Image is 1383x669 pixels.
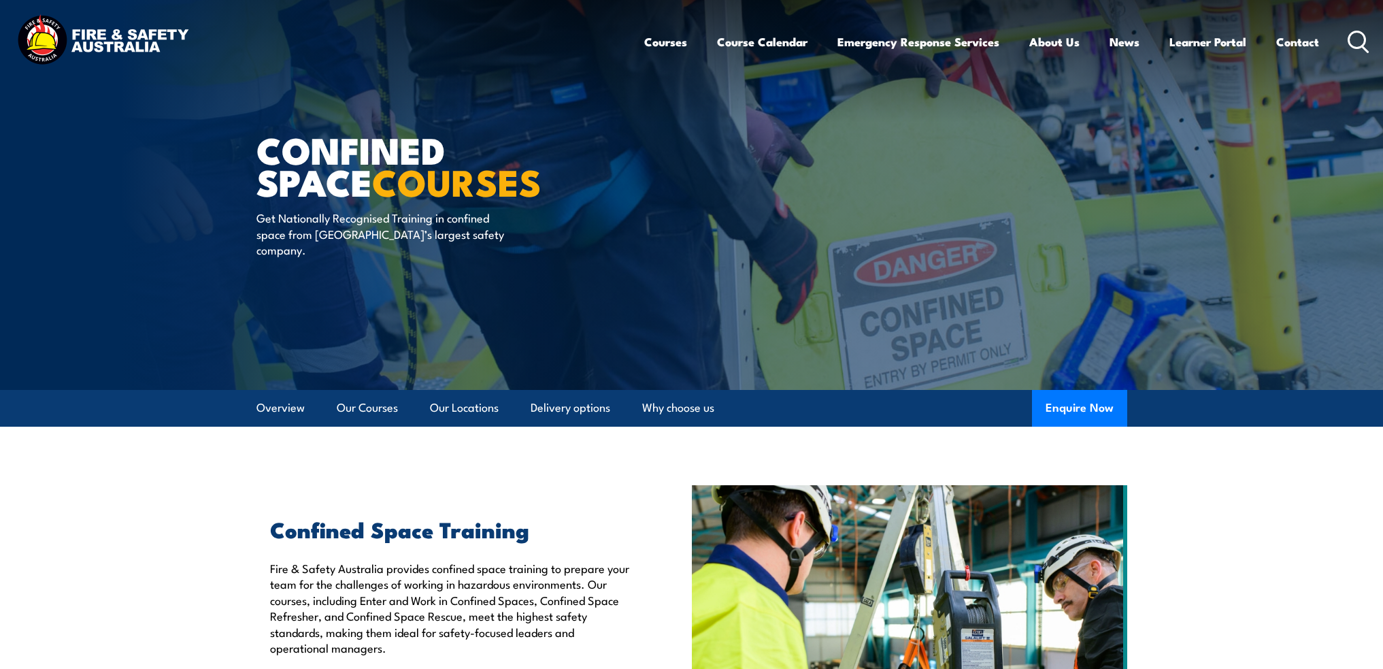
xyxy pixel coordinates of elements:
[256,133,593,197] h1: Confined Space
[1169,24,1246,60] a: Learner Portal
[1276,24,1319,60] a: Contact
[1110,24,1139,60] a: News
[1029,24,1080,60] a: About Us
[256,390,305,426] a: Overview
[837,24,999,60] a: Emergency Response Services
[642,390,714,426] a: Why choose us
[270,560,629,655] p: Fire & Safety Australia provides confined space training to prepare your team for the challenges ...
[531,390,610,426] a: Delivery options
[430,390,499,426] a: Our Locations
[717,24,807,60] a: Course Calendar
[256,210,505,257] p: Get Nationally Recognised Training in confined space from [GEOGRAPHIC_DATA]’s largest safety comp...
[337,390,398,426] a: Our Courses
[270,519,629,538] h2: Confined Space Training
[1032,390,1127,427] button: Enquire Now
[644,24,687,60] a: Courses
[372,152,541,209] strong: COURSES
